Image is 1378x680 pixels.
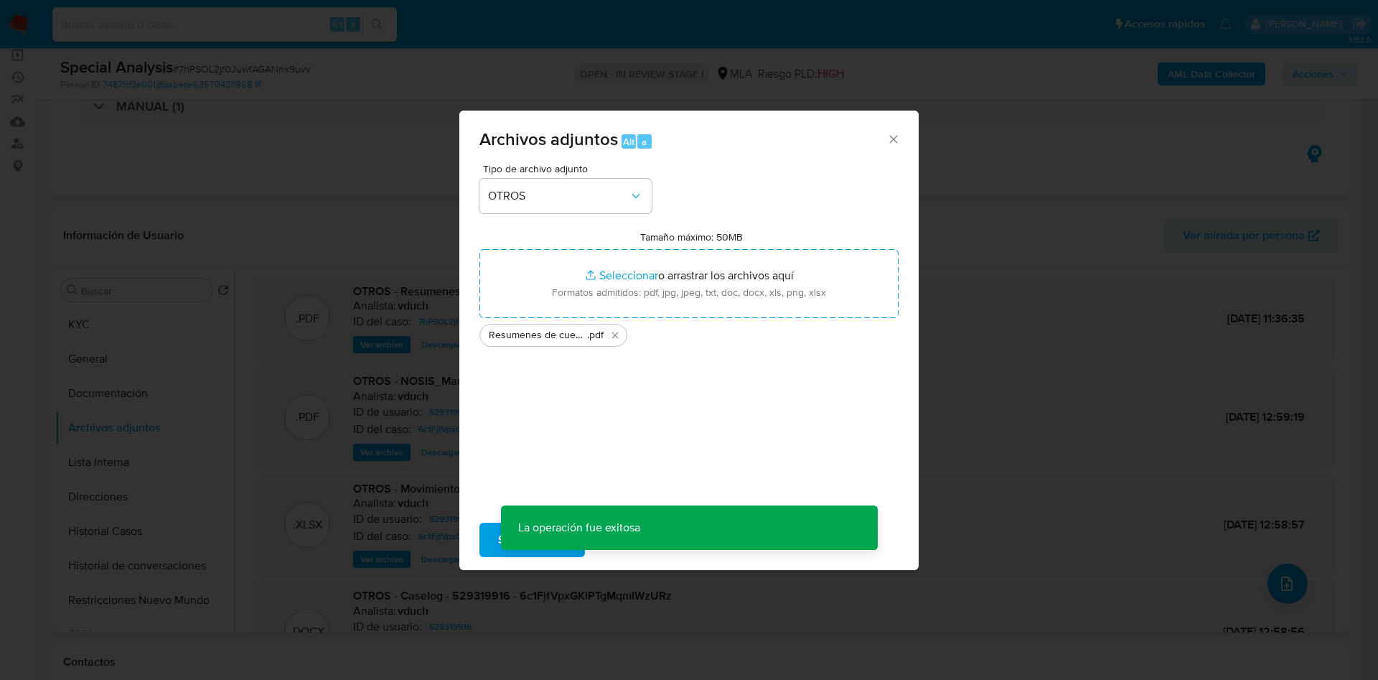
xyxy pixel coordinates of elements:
[479,523,585,557] button: Subir archivo
[609,524,656,556] span: Cancelar
[623,135,634,149] span: Alt
[479,126,618,152] span: Archivos adjuntos
[498,524,566,556] span: Subir archivo
[587,328,604,343] span: .pdf
[640,230,743,243] label: Tamaño máximo: 50MB
[642,135,647,149] span: a
[886,132,899,145] button: Cerrar
[483,164,655,174] span: Tipo de archivo adjunto
[479,179,652,213] button: OTROS
[606,327,624,344] button: Eliminar Resumenes de cuenta - AIRTM.pdf
[488,189,629,203] span: OTROS
[479,318,899,347] ul: Archivos seleccionados
[489,328,587,343] span: Resumenes de cuenta - AIRTM
[501,506,657,550] p: La operación fue exitosa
